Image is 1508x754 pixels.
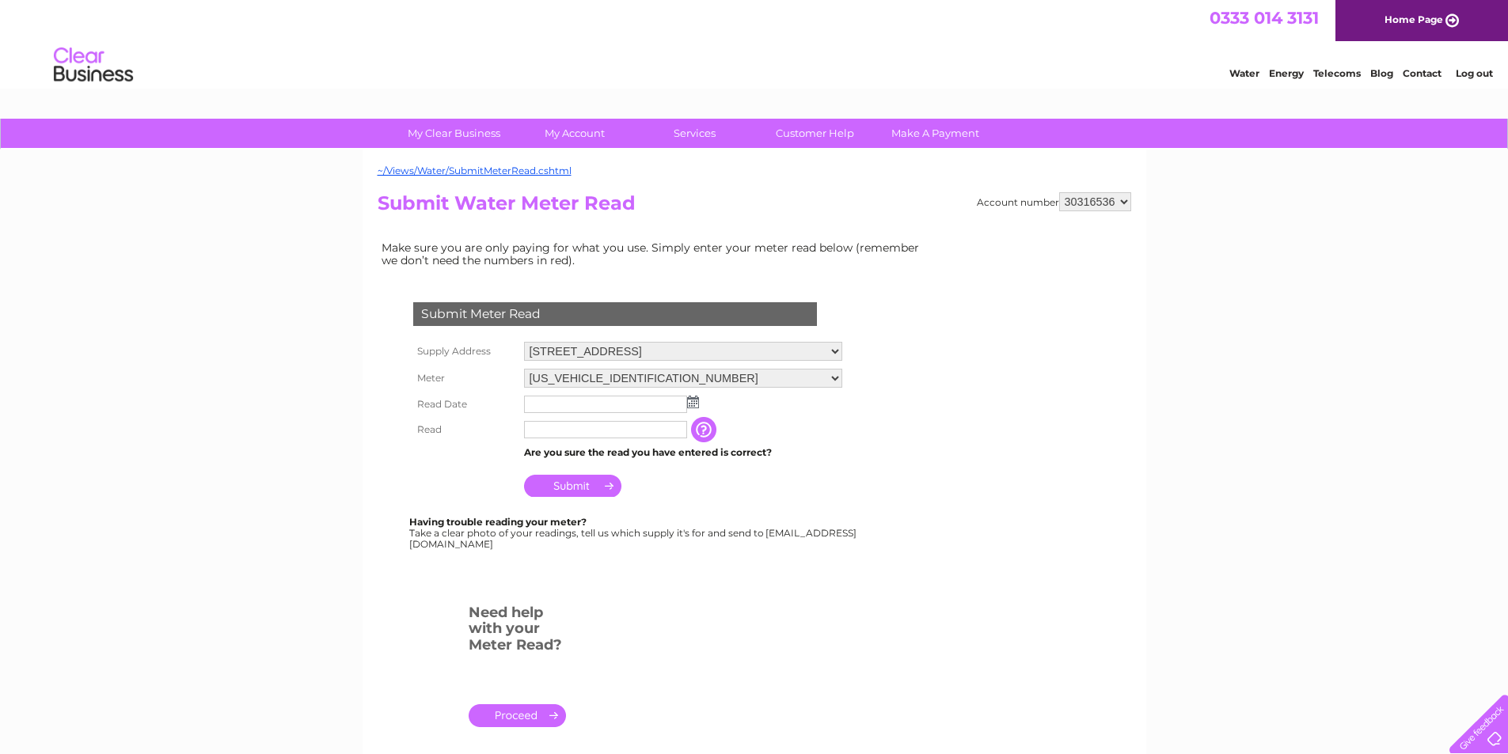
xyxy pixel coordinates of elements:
[870,119,1001,148] a: Make A Payment
[409,417,520,442] th: Read
[389,119,519,148] a: My Clear Business
[381,9,1129,77] div: Clear Business is a trading name of Verastar Limited (registered in [GEOGRAPHIC_DATA] No. 3667643...
[1210,8,1319,28] a: 0333 014 3131
[691,417,720,442] input: Information
[520,442,846,463] td: Are you sure the read you have entered is correct?
[378,192,1131,222] h2: Submit Water Meter Read
[1456,67,1493,79] a: Log out
[413,302,817,326] div: Submit Meter Read
[378,237,932,271] td: Make sure you are only paying for what you use. Simply enter your meter read below (remember we d...
[524,475,621,497] input: Submit
[1313,67,1361,79] a: Telecoms
[409,365,520,392] th: Meter
[1229,67,1259,79] a: Water
[1269,67,1304,79] a: Energy
[977,192,1131,211] div: Account number
[378,165,572,176] a: ~/Views/Water/SubmitMeterRead.cshtml
[750,119,880,148] a: Customer Help
[629,119,760,148] a: Services
[409,516,587,528] b: Having trouble reading your meter?
[409,338,520,365] th: Supply Address
[1370,67,1393,79] a: Blog
[469,601,566,661] h3: Need help with your Meter Read?
[509,119,640,148] a: My Account
[409,517,859,549] div: Take a clear photo of your readings, tell us which supply it's for and send to [EMAIL_ADDRESS][DO...
[409,392,520,417] th: Read Date
[1403,67,1442,79] a: Contact
[469,704,566,727] a: .
[687,396,699,408] img: ...
[53,41,134,89] img: logo.png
